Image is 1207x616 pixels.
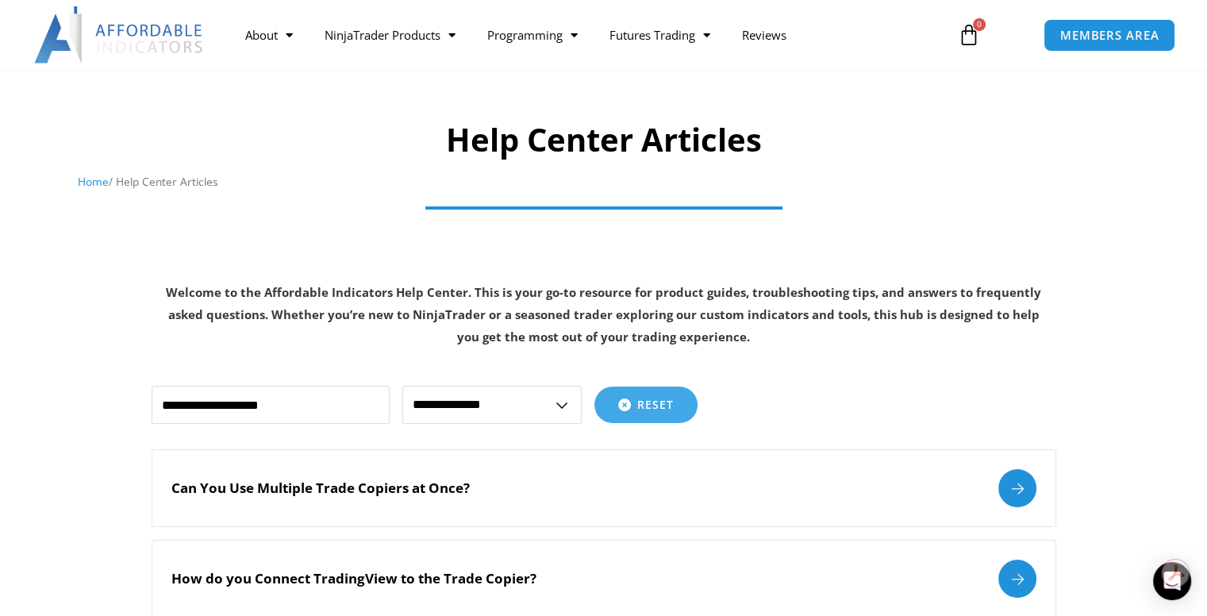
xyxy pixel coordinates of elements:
[1044,19,1176,52] a: MEMBERS AREA
[594,17,726,53] a: Futures Trading
[934,12,1004,58] a: 0
[171,570,536,587] h2: How do you Connect TradingView to the Trade Copier?
[171,479,470,497] h2: Can You Use Multiple Trade Copiers at Once?
[78,117,1129,162] h1: Help Center Articles
[34,6,205,64] img: LogoAI | Affordable Indicators – NinjaTrader
[78,171,1129,192] nav: Breadcrumb
[1153,562,1191,600] div: Open Intercom Messenger
[471,17,594,53] a: Programming
[594,387,698,423] button: Reset
[229,17,942,53] nav: Menu
[78,174,109,189] a: Home
[166,284,1041,345] strong: Welcome to the Affordable Indicators Help Center. This is your go-to resource for product guides,...
[1060,29,1159,41] span: MEMBERS AREA
[726,17,802,53] a: Reviews
[229,17,309,53] a: About
[973,18,986,31] span: 0
[637,399,674,410] span: Reset
[152,449,1056,527] a: Can You Use Multiple Trade Copiers at Once?
[309,17,471,53] a: NinjaTrader Products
